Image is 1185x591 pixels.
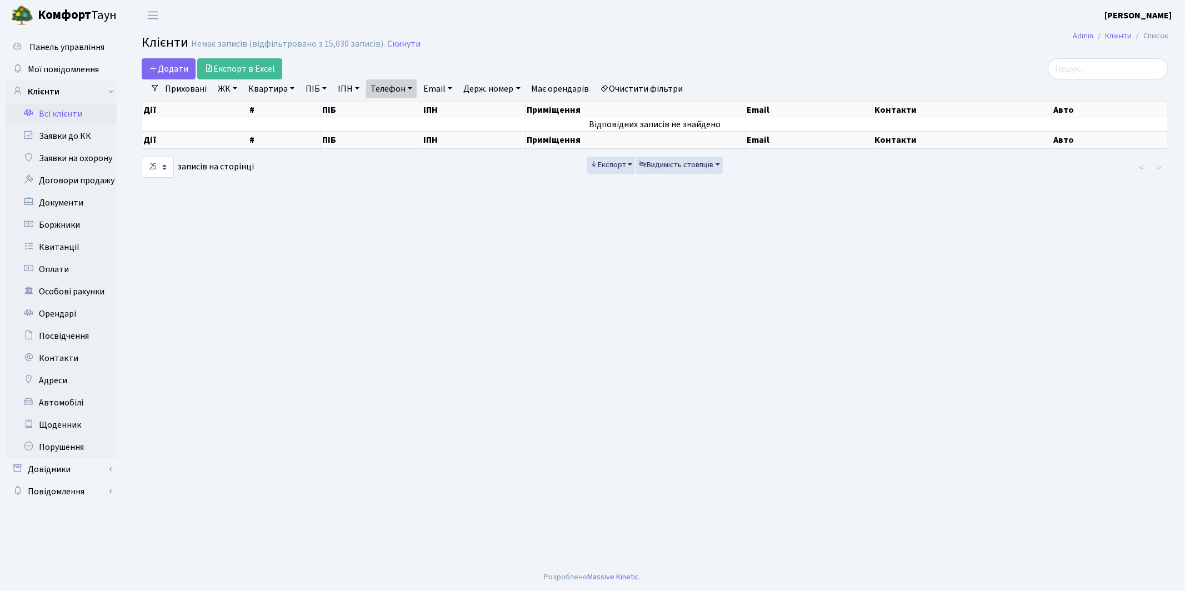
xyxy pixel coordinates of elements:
[38,6,91,24] b: Комфорт
[1052,132,1169,148] th: Авто
[6,281,117,303] a: Особові рахунки
[197,58,282,79] a: Експорт в Excel
[248,102,321,118] th: #
[6,192,117,214] a: Документи
[11,4,33,27] img: logo.png
[6,36,117,58] a: Панель управління
[6,58,117,81] a: Мої повідомлення
[28,63,99,76] span: Мої повідомлення
[6,414,117,436] a: Щоденник
[873,102,1052,118] th: Контакти
[6,214,117,236] a: Боржники
[142,118,1168,131] td: Відповідних записів не знайдено
[6,392,117,414] a: Автомобілі
[387,39,421,49] a: Скинути
[526,102,746,118] th: Приміщення
[6,436,117,458] a: Порушення
[746,132,873,148] th: Email
[1048,58,1168,79] input: Пошук...
[6,303,117,325] a: Орендарі
[321,102,422,118] th: ПІБ
[596,79,688,98] a: Очистити фільтри
[1132,30,1168,42] li: Список
[6,81,117,103] a: Клієнти
[6,458,117,480] a: Довідники
[6,169,117,192] a: Договори продажу
[301,79,331,98] a: ПІБ
[873,132,1052,148] th: Контакти
[6,347,117,369] a: Контакти
[321,132,422,148] th: ПІБ
[1105,30,1132,42] a: Клієнти
[366,79,417,98] a: Телефон
[248,132,321,148] th: #
[6,258,117,281] a: Оплати
[636,157,723,174] button: Видимість стовпців
[139,6,167,24] button: Переключити навігацію
[191,39,385,49] div: Немає записів (відфільтровано з 15,030 записів).
[6,369,117,392] a: Адреси
[746,102,873,118] th: Email
[590,159,626,171] span: Експорт
[149,63,188,75] span: Додати
[544,571,641,583] div: Розроблено .
[142,132,248,148] th: Дії
[587,157,636,174] button: Експорт
[639,159,713,171] span: Видимість стовпців
[6,125,117,147] a: Заявки до КК
[526,132,746,148] th: Приміщення
[422,132,526,148] th: ІПН
[213,79,242,98] a: ЖК
[38,6,117,25] span: Таун
[1052,102,1169,118] th: Авто
[244,79,299,98] a: Квартира
[142,58,196,79] a: Додати
[142,157,254,178] label: записів на сторінці
[422,102,526,118] th: ІПН
[588,571,639,583] a: Massive Kinetic
[6,103,117,125] a: Всі клієнти
[459,79,524,98] a: Держ. номер
[333,79,364,98] a: ІПН
[6,236,117,258] a: Квитанції
[161,79,211,98] a: Приховані
[6,325,117,347] a: Посвідчення
[142,157,174,178] select: записів на сторінці
[29,41,104,53] span: Панель управління
[142,102,248,118] th: Дії
[1073,30,1093,42] a: Admin
[6,480,117,503] a: Повідомлення
[527,79,594,98] a: Має орендарів
[1056,24,1185,48] nav: breadcrumb
[6,147,117,169] a: Заявки на охорону
[1104,9,1172,22] a: [PERSON_NAME]
[419,79,457,98] a: Email
[142,33,188,52] span: Клієнти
